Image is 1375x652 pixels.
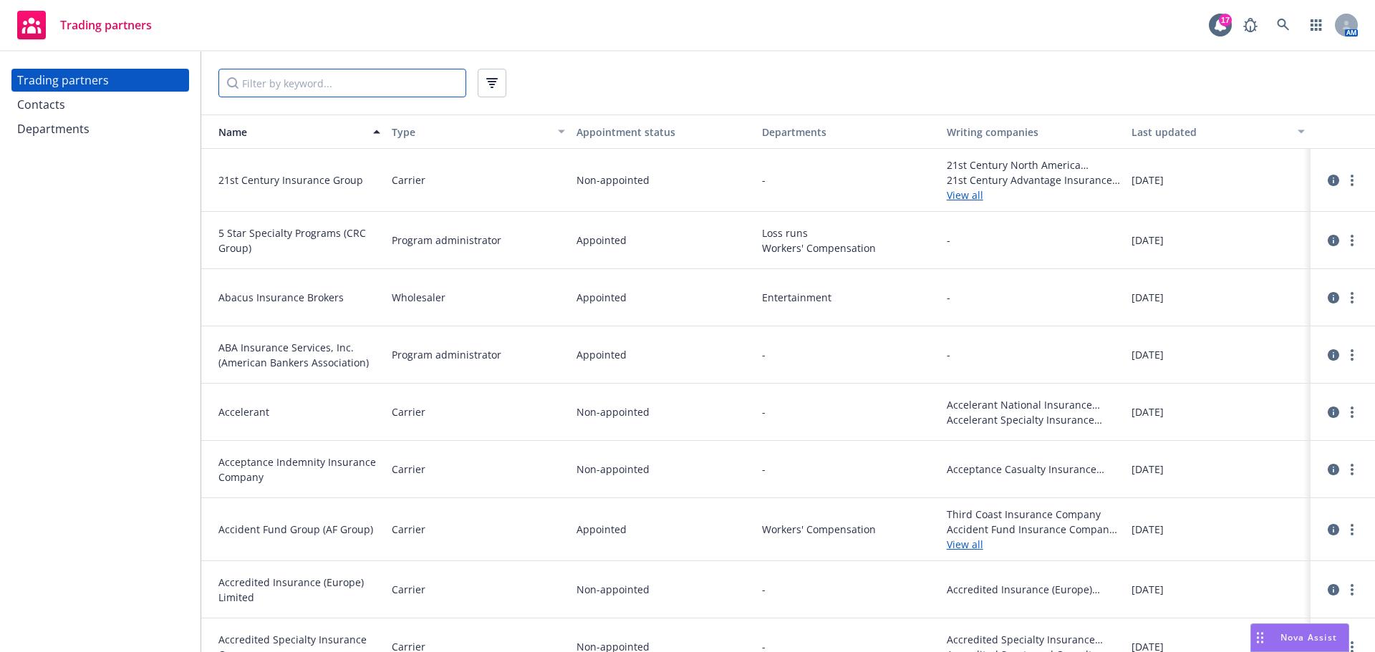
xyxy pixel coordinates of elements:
[1325,521,1342,538] a: circleInformation
[392,290,445,305] span: Wholesaler
[1325,461,1342,478] a: circleInformation
[762,125,935,140] div: Departments
[1219,14,1232,26] div: 17
[1132,233,1164,248] span: [DATE]
[17,93,65,116] div: Contacts
[392,404,425,419] span: Carrier
[1325,404,1342,421] a: circleInformation
[1132,522,1164,537] span: [DATE]
[947,632,1120,647] span: Accredited Specialty Insurance Company
[11,93,189,116] a: Contacts
[1132,462,1164,477] span: [DATE]
[762,347,766,362] span: -
[1250,623,1349,652] button: Nova Assist
[762,404,766,419] span: -
[947,188,1120,203] a: View all
[17,69,109,92] div: Trading partners
[947,522,1120,537] span: Accident Fund Insurance Company of America
[756,115,941,149] button: Departments
[1132,290,1164,305] span: [DATE]
[947,290,950,305] span: -
[1269,11,1298,39] a: Search
[386,115,571,149] button: Type
[207,125,365,140] div: Name
[392,347,501,362] span: Program administrator
[1325,232,1342,249] a: circleInformation
[1132,347,1164,362] span: [DATE]
[947,507,1120,522] span: Third Coast Insurance Company
[947,537,1120,552] a: View all
[571,115,756,149] button: Appointment status
[1325,581,1342,598] a: circleInformation
[947,347,950,362] span: -
[392,462,425,477] span: Carrier
[576,125,750,140] div: Appointment status
[762,522,935,537] span: Workers' Compensation
[947,462,1120,477] span: Acceptance Casualty Insurance Company
[17,117,90,140] div: Departments
[576,172,650,188] span: Non-appointed
[947,157,1120,172] span: 21st Century North America Insurance Company
[576,582,650,597] span: Non-appointed
[218,404,380,419] span: Accelerant
[947,582,1120,597] span: Accredited Insurance (Europe) Limited
[762,172,766,188] span: -
[947,172,1120,188] span: 21st Century Advantage Insurance Company
[11,117,189,140] a: Departments
[1251,624,1269,651] div: Drag to move
[392,582,425,597] span: Carrier
[1132,172,1164,188] span: [DATE]
[1343,521,1361,538] a: more
[1132,404,1164,419] span: [DATE]
[218,522,380,537] span: Accident Fund Group (AF Group)
[1280,631,1337,643] span: Nova Assist
[1343,289,1361,306] a: more
[218,290,380,305] span: Abacus Insurance Brokers
[1132,582,1164,597] span: [DATE]
[576,290,627,305] span: Appointed
[1343,404,1361,421] a: more
[947,397,1120,412] span: Accelerant National Insurance Company
[762,582,766,597] span: -
[762,225,935,240] span: Loss runs
[392,522,425,537] span: Carrier
[576,233,627,248] span: Appointed
[218,172,380,188] span: 21st Century Insurance Group
[218,69,466,97] input: Filter by keyword...
[1343,172,1361,189] a: more
[947,125,1120,140] div: Writing companies
[1325,289,1342,306] a: circleInformation
[60,19,152,31] span: Trading partners
[1126,115,1311,149] button: Last updated
[1132,125,1289,140] div: Last updated
[392,233,501,248] span: Program administrator
[576,347,627,362] span: Appointed
[218,225,380,256] span: 5 Star Specialty Programs (CRC Group)
[392,125,549,140] div: Type
[762,462,766,477] span: -
[762,290,935,305] span: Entertainment
[576,462,650,477] span: Non-appointed
[1325,346,1342,364] a: circleInformation
[1343,461,1361,478] a: more
[201,115,386,149] button: Name
[1343,581,1361,598] a: more
[576,522,627,537] span: Appointed
[11,5,158,45] a: Trading partners
[947,412,1120,427] span: Accelerant Specialty Insurance Company
[218,575,380,605] span: Accredited Insurance (Europe) Limited
[1343,346,1361,364] a: more
[11,69,189,92] a: Trading partners
[576,404,650,419] span: Non-appointed
[1343,232,1361,249] a: more
[218,340,380,370] span: ABA Insurance Services, Inc. (American Bankers Association)
[1236,11,1265,39] a: Report a Bug
[947,233,950,248] span: -
[941,115,1126,149] button: Writing companies
[392,172,425,188] span: Carrier
[1325,172,1342,189] a: circleInformation
[762,240,935,256] span: Workers' Compensation
[218,454,380,485] span: Acceptance Indemnity Insurance Company
[1302,11,1331,39] a: Switch app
